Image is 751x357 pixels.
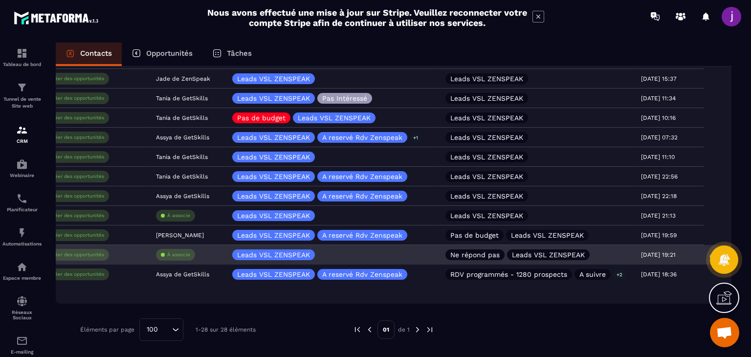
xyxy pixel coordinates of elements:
img: prev [365,325,374,334]
a: automationsautomationsWebinaire [2,151,42,185]
p: Pas de budget [237,114,286,121]
img: next [425,325,434,334]
span: 100 [143,324,161,335]
input: Search for option [161,324,170,335]
p: Tunnel de vente Site web [2,96,42,110]
p: Leads VSL ZENSPEAK [237,193,310,200]
p: A reservé Rdv Zenspeak [322,193,402,200]
p: [DATE] 11:34 [641,95,676,102]
p: Éléments par page [80,326,134,333]
p: Créer des opportunités [49,193,104,200]
p: Leads VSL ZENSPEAK [237,173,310,180]
p: Leads VSL ZENSPEAK [512,251,585,258]
p: Leads VSL ZENSPEAK [237,232,310,239]
p: CRM [2,138,42,144]
img: formation [16,124,28,136]
p: 1-28 sur 28 éléments [196,326,256,333]
p: Leads VSL ZENSPEAK [450,193,523,200]
img: automations [16,227,28,239]
p: A reservé Rdv Zenspeak [322,232,402,239]
p: Leads VSL ZENSPEAK [450,114,523,121]
p: Leads VSL ZENSPEAK [450,75,523,82]
p: Leads VSL ZENSPEAK [450,95,523,102]
img: next [413,325,422,334]
p: A reservé Rdv Zenspeak [322,173,402,180]
p: Tâches [227,49,252,58]
p: A reservé Rdv Zenspeak [322,134,402,141]
p: A suivre [579,271,606,278]
a: Tâches [202,43,262,66]
img: scheduler [16,193,28,204]
h2: Nous avons effectué une mise à jour sur Stripe. Veuillez reconnecter votre compte Stripe afin de ... [207,7,528,28]
p: Créer des opportunités [49,114,104,121]
p: Créer des opportunités [49,95,104,102]
p: Leads VSL ZENSPEAK [237,212,310,219]
p: Leads VSL ZENSPEAK [511,232,584,239]
p: Leads VSL ZENSPEAK [237,134,310,141]
p: [DATE] 19:59 [641,232,677,239]
p: Pas de budget [450,232,499,239]
p: [PERSON_NAME] [156,232,204,239]
p: Créer des opportunités [49,232,104,239]
p: Assya de GetSkills [156,271,209,278]
p: 01 [377,320,395,339]
p: Tania de GetSkills [156,173,208,180]
p: Pas Intéressé [322,95,367,102]
p: Créer des opportunités [49,134,104,141]
p: Tania de GetSkills [156,114,208,121]
p: Tania de GetSkills [156,154,208,160]
p: Assya de GetSkills [156,134,209,141]
p: [DATE] 07:32 [641,134,678,141]
div: Search for option [139,318,183,341]
p: Créer des opportunités [49,251,104,258]
p: Webinaire [2,173,42,178]
img: formation [16,82,28,93]
p: [DATE] 11:10 [641,154,675,160]
p: Tableau de bord [2,62,42,67]
img: prev [353,325,362,334]
p: Ne répond pas [450,251,500,258]
p: Leads VSL ZENSPEAK [450,212,523,219]
p: Tania de GetSkills [156,95,208,102]
p: +2 [613,269,626,280]
p: Leads VSL ZENSPEAK [237,95,310,102]
p: Leads VSL ZENSPEAK [450,134,523,141]
p: Créer des opportunités [49,173,104,180]
img: formation [16,47,28,59]
a: Opportunités [122,43,202,66]
p: Assya de GetSkills [156,193,209,200]
p: À associe [167,212,190,219]
div: Ouvrir le chat [710,318,739,347]
p: Créer des opportunités [49,154,104,160]
p: Jade de ZenSpeak [156,75,210,82]
p: Leads VSL ZENSPEAK [237,75,310,82]
p: [DATE] 22:18 [641,193,677,200]
p: Leads VSL ZENSPEAK [450,173,523,180]
p: Leads VSL ZENSPEAK [298,114,371,121]
p: À associe [167,251,190,258]
p: Contacts [80,49,112,58]
p: Leads VSL ZENSPEAK [237,271,310,278]
p: Opportunités [146,49,193,58]
p: Leads VSL ZENSPEAK [237,154,310,160]
p: [DATE] 15:37 [641,75,677,82]
p: A reservé Rdv Zenspeak [322,271,402,278]
p: [DATE] 22:56 [641,173,678,180]
p: [DATE] 10:16 [641,114,676,121]
p: RDV programmés - 1280 prospects [450,271,567,278]
a: automationsautomationsAutomatisations [2,220,42,254]
img: automations [16,158,28,170]
a: formationformationCRM [2,117,42,151]
p: [DATE] 21:13 [641,212,676,219]
p: Automatisations [2,241,42,246]
img: email [16,335,28,347]
a: Contacts [56,43,122,66]
a: formationformationTunnel de vente Site web [2,74,42,117]
p: Leads VSL ZENSPEAK [237,251,310,258]
p: Créer des opportunités [49,75,104,82]
p: +1 [410,133,421,143]
p: Leads VSL ZENSPEAK [450,154,523,160]
a: automationsautomationsEspace membre [2,254,42,288]
p: Planificateur [2,207,42,212]
a: schedulerschedulerPlanificateur [2,185,42,220]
